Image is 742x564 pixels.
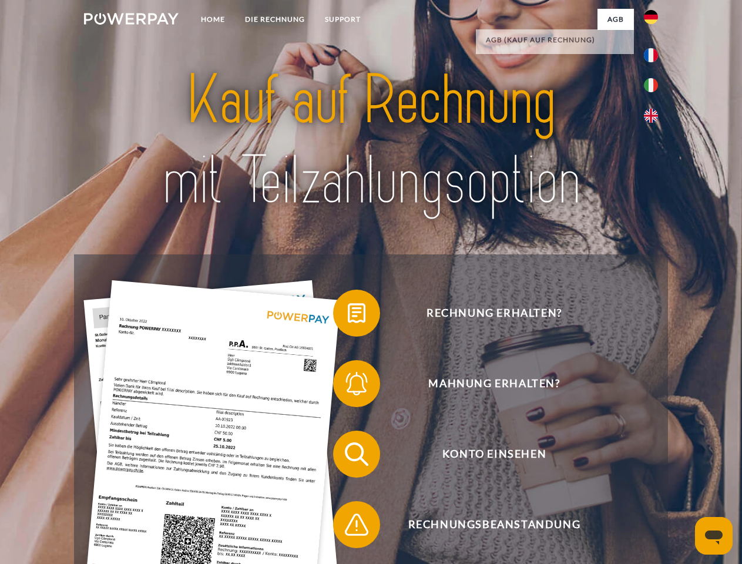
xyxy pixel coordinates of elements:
[333,431,639,478] button: Konto einsehen
[235,9,315,30] a: DIE RECHNUNG
[350,431,638,478] span: Konto einsehen
[695,517,733,555] iframe: Schaltfläche zum Öffnen des Messaging-Fensters
[342,439,371,469] img: qb_search.svg
[342,298,371,328] img: qb_bill.svg
[350,360,638,407] span: Mahnung erhalten?
[84,13,179,25] img: logo-powerpay-white.svg
[342,369,371,398] img: qb_bell.svg
[350,501,638,548] span: Rechnungsbeanstandung
[350,290,638,337] span: Rechnung erhalten?
[644,48,658,62] img: fr
[333,290,639,337] button: Rechnung erhalten?
[644,78,658,92] img: it
[644,109,658,123] img: en
[644,10,658,24] img: de
[476,29,634,51] a: AGB (Kauf auf Rechnung)
[191,9,235,30] a: Home
[476,51,634,72] a: AGB (Kreditkonto/Teilzahlung)
[342,510,371,539] img: qb_warning.svg
[333,501,639,548] button: Rechnungsbeanstandung
[112,56,630,225] img: title-powerpay_de.svg
[315,9,371,30] a: SUPPORT
[333,360,639,407] button: Mahnung erhalten?
[597,9,634,30] a: agb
